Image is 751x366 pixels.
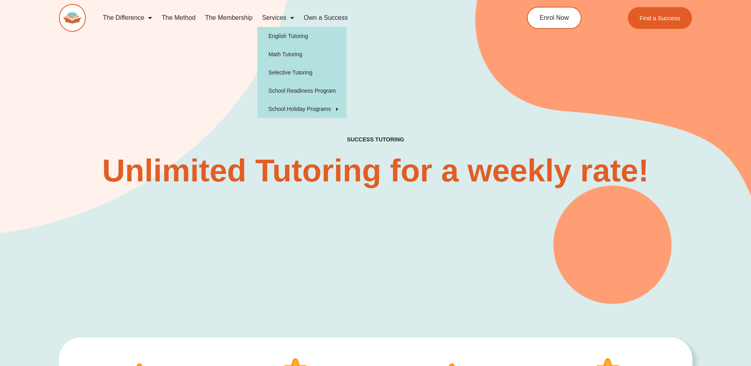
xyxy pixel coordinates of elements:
a: Selective Tutoring [257,63,346,82]
a: Find a Success [628,7,692,29]
nav: Menu [98,9,491,27]
a: School Holiday Programs [257,100,346,118]
a: Enrol Now [527,7,582,29]
a: The Method [157,9,200,27]
a: The Difference [98,9,157,27]
span: Enrol Now [540,15,569,21]
a: The Membership [200,9,257,27]
ul: Services [257,27,346,118]
a: Services [257,9,299,27]
h4: SUCCESS TUTORING​ [282,136,470,143]
span: Find a Success [640,15,681,21]
a: School Readiness Program [257,82,346,100]
a: English Tutoring [257,27,346,45]
a: Math Tutoring [257,45,346,63]
h2: Unlimited Tutoring for a weekly rate! [100,155,651,187]
a: Own a Success [299,9,352,27]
